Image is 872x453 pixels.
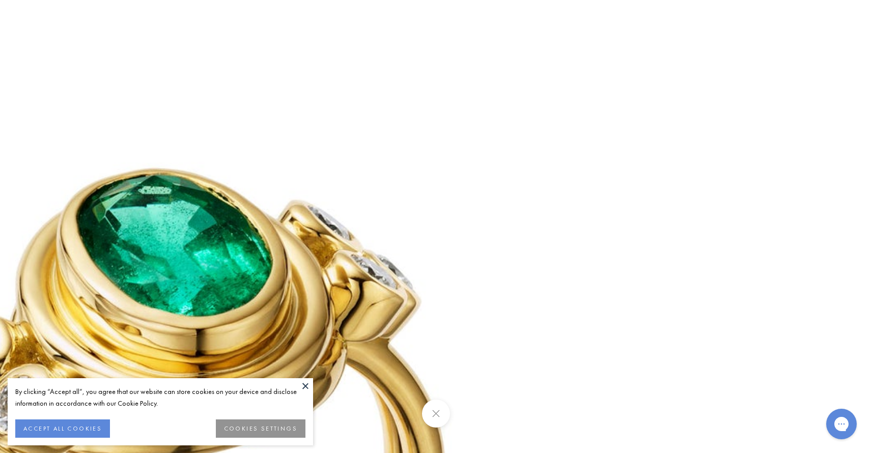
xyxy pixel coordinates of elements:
[15,419,110,438] button: ACCEPT ALL COOKIES
[821,405,862,443] iframe: Gorgias live chat messenger
[15,386,305,409] div: By clicking “Accept all”, you agree that our website can store cookies on your device and disclos...
[216,419,305,438] button: COOKIES SETTINGS
[422,400,450,428] button: Close (Esc)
